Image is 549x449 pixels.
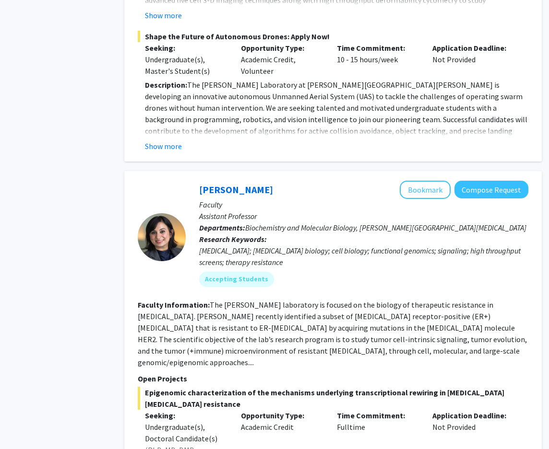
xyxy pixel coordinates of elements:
p: Seeking: [145,410,227,421]
button: Compose Request to Utthara Nayar [454,181,528,198]
div: Academic Credit, Volunteer [234,42,330,77]
p: The [PERSON_NAME] Laboratory at [PERSON_NAME][GEOGRAPHIC_DATA][PERSON_NAME] is developing an inno... [145,79,528,148]
p: Application Deadline: [432,42,514,54]
strong: Description: [145,80,187,90]
p: Faculty [199,199,528,210]
p: Opportunity Type: [241,410,322,421]
iframe: Chat [7,406,41,442]
fg-read-more: The [PERSON_NAME] laboratory is focused on the biology of therapeutic resistance in [MEDICAL_DATA... [138,300,527,367]
button: Show more [145,10,182,21]
span: Shape the Future of Autonomous Drones: Apply Now! [138,31,528,42]
a: [PERSON_NAME] [199,184,273,196]
b: Research Keywords: [199,234,267,244]
div: Not Provided [425,42,521,77]
p: Time Commitment: [337,410,418,421]
p: Open Projects [138,373,528,384]
span: Biochemistry and Molecular Biology, [PERSON_NAME][GEOGRAPHIC_DATA][MEDICAL_DATA] [245,223,526,232]
div: 10 - 15 hours/week [330,42,426,77]
p: Time Commitment: [337,42,418,54]
span: Epigenomic characterization of the mechanisms underlying transcriptional rewiring in [MEDICAL_DAT... [138,387,528,410]
p: Opportunity Type: [241,42,322,54]
div: [MEDICAL_DATA]; [MEDICAL_DATA] biology; cell biology; functional genomics; signaling; high throug... [199,245,528,268]
p: Assistant Professor [199,210,528,222]
p: Application Deadline: [432,410,514,421]
b: Faculty Information: [138,300,210,310]
button: Add Utthara Nayar to Bookmarks [400,181,451,199]
p: Seeking: [145,42,227,54]
div: Undergraduate(s), Master's Student(s) [145,54,227,77]
button: Show more [145,140,182,152]
b: Departments: [199,223,245,232]
mat-chip: Accepting Students [199,272,274,287]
